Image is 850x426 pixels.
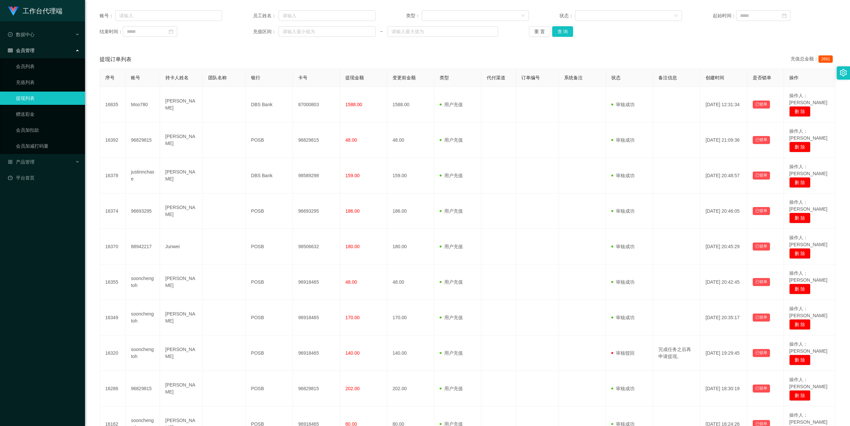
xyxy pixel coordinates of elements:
td: [PERSON_NAME] [160,371,203,406]
td: POSB [246,229,293,264]
td: [PERSON_NAME] [160,122,203,158]
span: 审核成功 [611,315,635,320]
span: 159.00 [345,173,360,178]
span: 状态 [611,75,621,80]
span: 员工姓名： [253,12,279,19]
span: 状态： [559,12,575,19]
span: 卡号 [298,75,307,80]
span: 团队名称 [208,75,227,80]
input: 请输入 [279,10,376,21]
i: 图标: calendar [782,13,787,18]
span: 审核成功 [611,137,635,143]
span: 48.00 [345,279,357,285]
td: [PERSON_NAME] [160,264,203,300]
td: soonchengtoh [126,335,160,371]
span: 审核成功 [611,386,635,391]
span: 审核成功 [611,244,635,249]
td: justinnchase [126,158,160,193]
span: 审核成功 [611,208,635,214]
span: 用户充值 [440,102,463,107]
td: 202.00 [387,371,434,406]
td: [DATE] 18:30:19 [700,371,747,406]
button: 重 置 [529,26,550,37]
td: 98506632 [293,229,340,264]
td: 96918465 [293,300,340,335]
td: 140.00 [387,335,434,371]
span: 操作人：[PERSON_NAME] [789,199,827,212]
span: 类型： [406,12,422,19]
td: 96918465 [293,335,340,371]
td: 96829815 [293,371,340,406]
td: 16320 [100,335,126,371]
h1: 工作台代理端 [23,0,62,22]
span: 产品管理 [8,159,35,165]
span: 备注信息 [658,75,677,80]
td: [DATE] 20:35:17 [700,300,747,335]
td: soonchengtoh [126,264,160,300]
span: 审核成功 [611,173,635,178]
td: [PERSON_NAME] [160,193,203,229]
button: 已锁单 [753,385,770,392]
span: 操作人：[PERSON_NAME] [789,270,827,283]
span: 1588.00 [345,102,362,107]
a: 提现列表 [16,92,80,105]
td: 48.00 [387,122,434,158]
button: 删 除 [789,355,810,365]
td: 16370 [100,229,126,264]
td: 98589298 [293,158,340,193]
span: 48.00 [345,137,357,143]
button: 已锁单 [753,243,770,250]
span: 操作人：[PERSON_NAME] [789,306,827,318]
a: 赠送彩金 [16,107,80,121]
span: 提现订单列表 [100,55,131,63]
button: 已锁单 [753,278,770,286]
td: [DATE] 20:46:05 [700,193,747,229]
span: ~ [376,28,387,35]
td: [PERSON_NAME] [160,87,203,122]
span: 140.00 [345,350,360,356]
span: 操作人：[PERSON_NAME] [789,412,827,425]
td: POSB [246,300,293,335]
i: 图标: check-circle-o [8,32,13,37]
span: 操作人：[PERSON_NAME] [789,377,827,389]
span: 用户充值 [440,279,463,285]
i: 图标: appstore-o [8,160,13,164]
span: 审核驳回 [611,350,635,356]
td: [PERSON_NAME] [160,335,203,371]
td: DBS Bank [246,158,293,193]
td: 87000803 [293,87,340,122]
i: 图标: setting [840,69,847,76]
span: 账号： [100,12,115,19]
img: logo.9652507e.png [8,7,19,16]
td: 186.00 [387,193,434,229]
span: 用户充值 [440,350,463,356]
button: 删 除 [789,319,810,330]
span: 审核成功 [611,279,635,285]
div: 充值总金额： [791,55,835,63]
td: [DATE] 20:48:57 [700,158,747,193]
button: 删 除 [789,248,810,259]
i: 图标: table [8,48,13,53]
td: [DATE] 21:09:36 [700,122,747,158]
span: 操作人：[PERSON_NAME] [789,128,827,141]
td: 1588.00 [387,87,434,122]
span: 用户充值 [440,208,463,214]
input: 请输入最小值为 [279,26,376,37]
td: 96829815 [126,371,160,406]
span: 会员管理 [8,48,35,53]
button: 已锁单 [753,207,770,215]
a: 会员列表 [16,60,80,73]
td: 159.00 [387,158,434,193]
button: 删 除 [789,390,810,401]
td: 完成任务之后再申请提现。 [653,335,700,371]
span: 持卡人姓名 [165,75,189,80]
span: 170.00 [345,315,360,320]
td: 96693295 [126,193,160,229]
span: 充值区间： [253,28,279,35]
a: 充值列表 [16,76,80,89]
td: 96693295 [293,193,340,229]
span: 180.00 [345,244,360,249]
td: POSB [246,122,293,158]
button: 已锁单 [753,136,770,144]
td: 48.00 [387,264,434,300]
